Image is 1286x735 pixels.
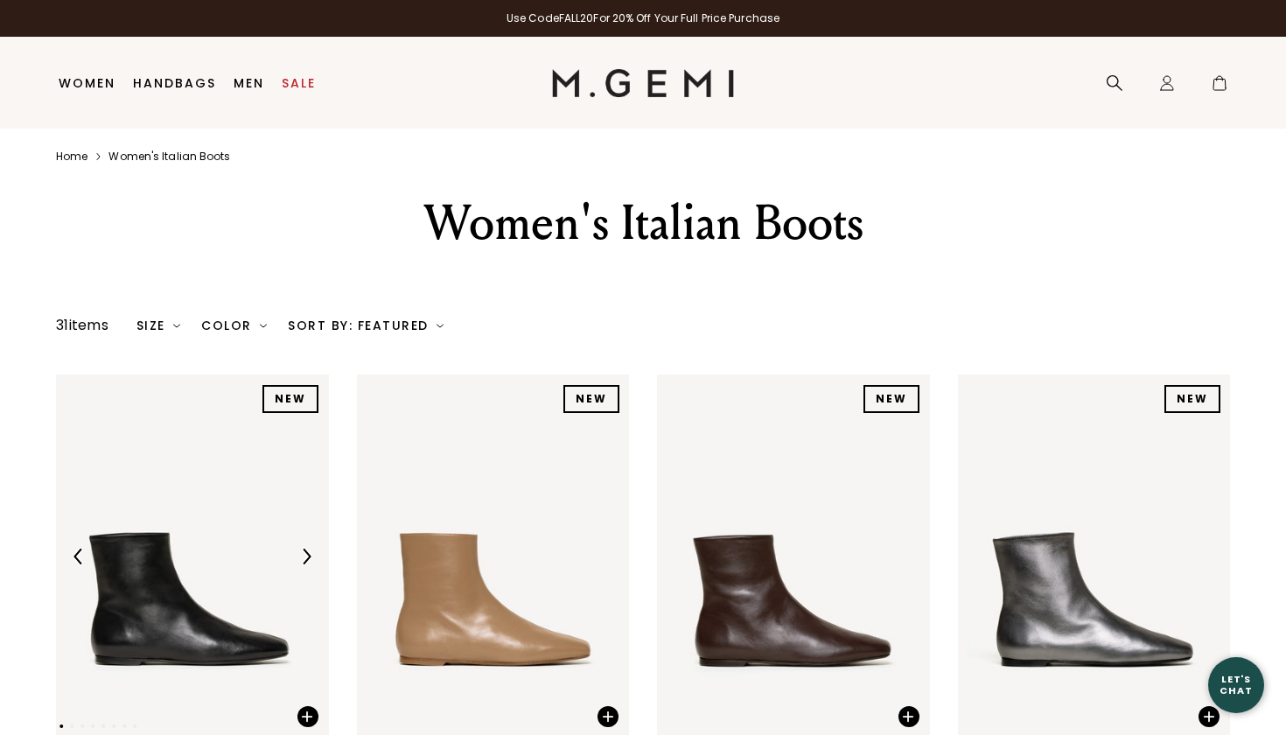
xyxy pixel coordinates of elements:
img: chevron-down.svg [260,322,267,329]
div: NEW [563,385,619,413]
div: Let's Chat [1208,674,1264,696]
div: Women's Italian Boots [339,192,947,255]
a: Men [234,76,264,90]
img: Previous Arrow [71,549,87,564]
img: M.Gemi [552,69,735,97]
strong: FALL20 [559,10,594,25]
img: chevron-down.svg [173,322,180,329]
div: NEW [1164,385,1220,413]
div: Size [136,318,181,332]
div: 31 items [56,315,108,336]
div: NEW [863,385,919,413]
div: NEW [262,385,318,413]
a: Sale [282,76,316,90]
div: Sort By: Featured [288,318,444,332]
img: chevron-down.svg [437,322,444,329]
a: Home [56,150,87,164]
a: Women's italian boots [108,150,230,164]
a: Women [59,76,115,90]
a: Handbags [133,76,216,90]
img: Next Arrow [298,549,314,564]
div: Color [201,318,267,332]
